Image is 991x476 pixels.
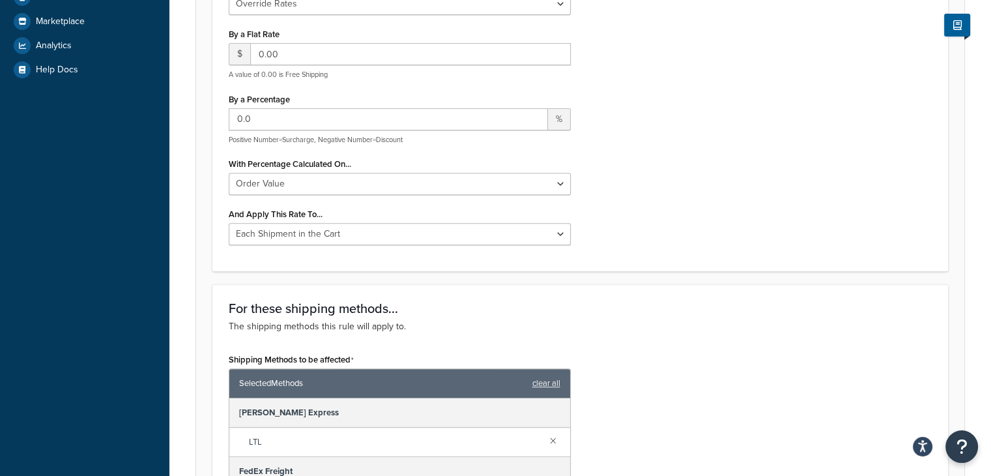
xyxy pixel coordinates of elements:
a: Marketplace [10,10,160,33]
a: Help Docs [10,58,160,82]
p: A value of 0.00 is Free Shipping [229,70,571,80]
h3: For these shipping methods... [229,301,932,316]
p: The shipping methods this rule will apply to. [229,320,932,334]
span: LTL [249,433,539,451]
label: By a Flat Rate [229,29,280,39]
label: Shipping Methods to be affected [229,355,354,365]
button: Show Help Docs [944,14,970,37]
label: With Percentage Calculated On... [229,159,351,169]
label: By a Percentage [229,95,290,104]
span: Help Docs [36,65,78,76]
span: Analytics [36,40,72,52]
button: Open Resource Center [945,430,978,463]
p: Positive Number=Surcharge, Negative Number=Discount [229,135,571,145]
div: [PERSON_NAME] Express [229,398,570,428]
span: Selected Methods [239,374,526,393]
label: And Apply This Rate To... [229,209,323,219]
span: $ [229,43,250,65]
span: Marketplace [36,16,85,27]
a: clear all [532,374,560,393]
a: Analytics [10,34,160,57]
span: % [548,108,571,130]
